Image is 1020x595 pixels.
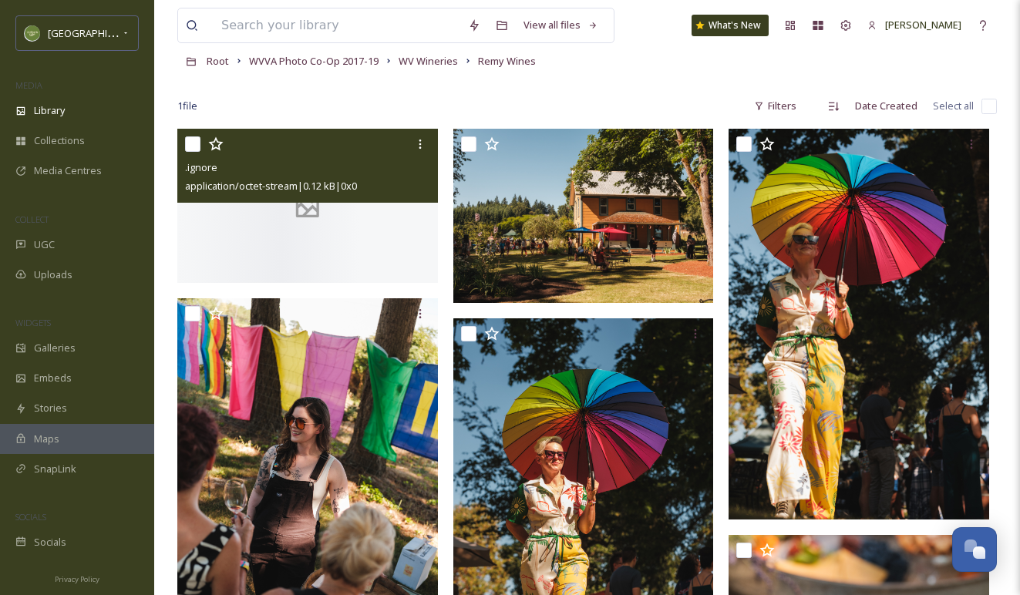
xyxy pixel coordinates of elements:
input: Search your library [214,8,460,42]
span: MEDIA [15,79,42,91]
span: Media Centres [34,163,102,178]
div: Filters [746,91,804,121]
span: Privacy Policy [55,574,99,584]
span: WIDGETS [15,317,51,328]
a: What's New [692,15,769,36]
button: Open Chat [952,527,997,572]
span: Uploads [34,267,72,282]
a: WVVA Photo Co-Op 2017-19 [249,52,379,70]
span: Select all [933,99,974,113]
a: Root [207,52,229,70]
span: application/octet-stream | 0.12 kB | 0 x 0 [185,179,357,193]
span: COLLECT [15,213,49,225]
span: SnapLink [34,462,76,476]
span: Embeds [34,371,72,385]
span: Library [34,103,65,118]
img: images.png [25,25,40,41]
a: WV Wineries [399,52,458,70]
a: View all files [516,10,606,40]
a: [PERSON_NAME] [860,10,969,40]
span: Stories [34,401,67,415]
span: Galleries [34,341,76,355]
div: Date Created [847,91,925,121]
span: [GEOGRAPHIC_DATA] [48,25,146,40]
span: UGC [34,237,55,252]
span: Root [207,54,229,68]
span: Collections [34,133,85,148]
span: Remy Wines [478,54,536,68]
span: Socials [34,535,66,550]
img: QueerWineFest-85.jpg [729,129,989,519]
a: Remy Wines [478,52,536,70]
span: WVVA Photo Co-Op 2017-19 [249,54,379,68]
span: .ignore [185,160,217,174]
span: SOCIALS [15,511,46,523]
span: WV Wineries [399,54,458,68]
a: Privacy Policy [55,569,99,587]
span: 1 file [177,99,197,113]
span: Maps [34,432,59,446]
span: [PERSON_NAME] [885,18,961,32]
img: QueerWineFest-128.jpg [453,129,714,302]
